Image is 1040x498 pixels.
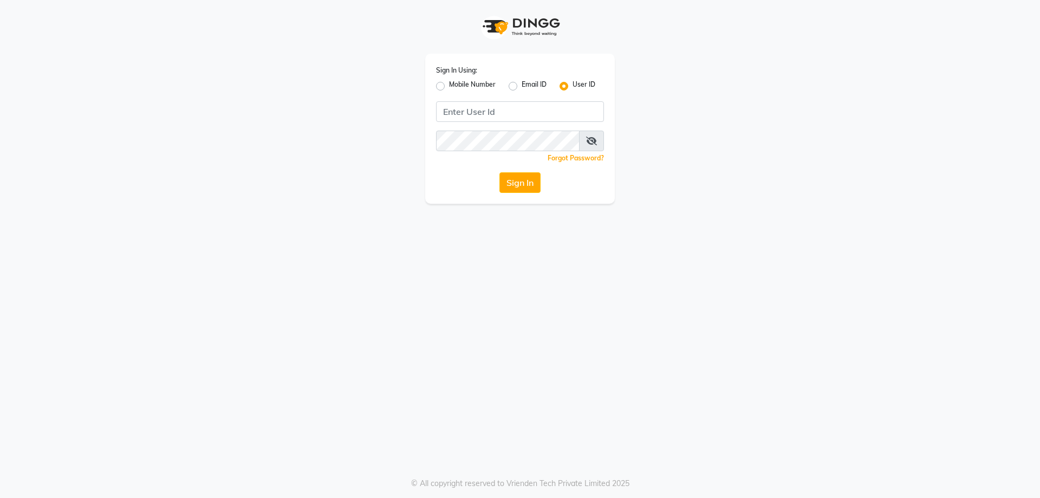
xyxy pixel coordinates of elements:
label: Sign In Using: [436,66,477,75]
label: Email ID [522,80,547,93]
input: Username [436,101,604,122]
input: Username [436,131,580,151]
label: Mobile Number [449,80,496,93]
button: Sign In [499,172,541,193]
img: logo1.svg [477,11,563,43]
a: Forgot Password? [548,154,604,162]
label: User ID [573,80,595,93]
